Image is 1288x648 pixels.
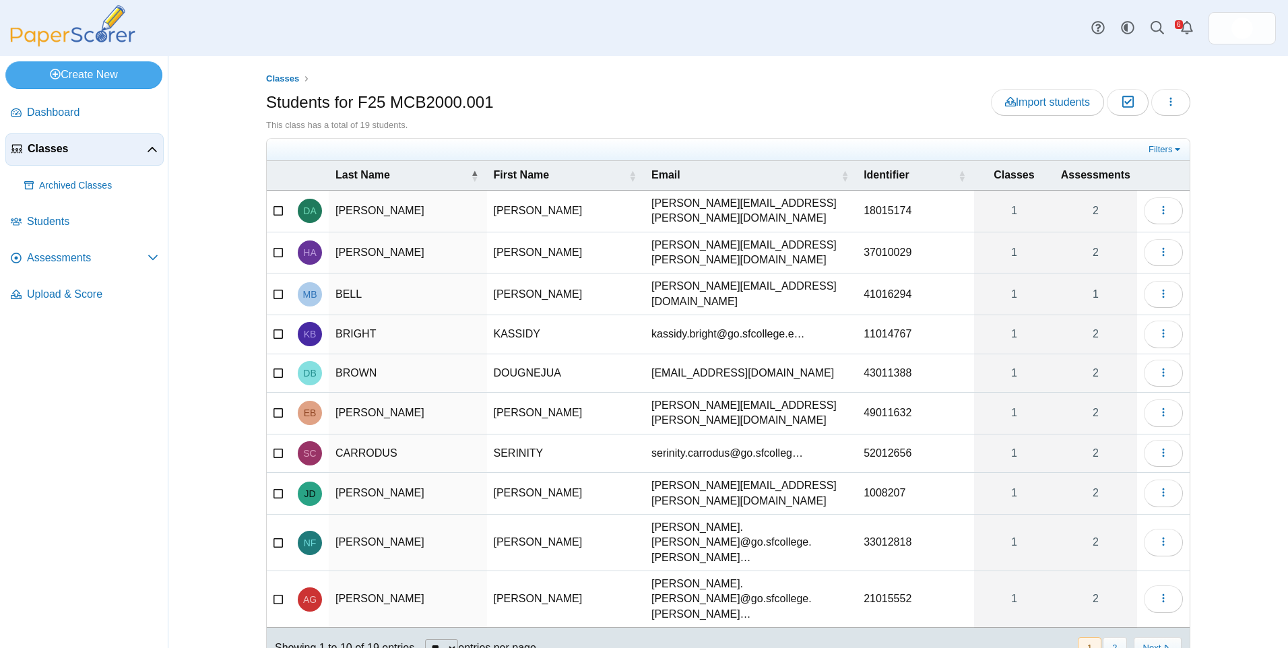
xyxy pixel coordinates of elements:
td: 18015174 [857,191,974,232]
td: [PERSON_NAME] [487,515,645,571]
img: PaperScorer [5,5,140,46]
span: First Name : Activate to sort [629,161,637,189]
a: 1 [974,273,1054,315]
a: Classes [5,133,164,166]
a: 1 [974,473,1054,514]
td: [PERSON_NAME] [487,232,645,274]
a: 1 [1054,273,1137,315]
td: [PERSON_NAME] [487,473,645,515]
a: Upload & Score [5,279,164,311]
td: [PERSON_NAME][EMAIL_ADDRESS][PERSON_NAME][DOMAIN_NAME] [645,191,857,232]
span: Identifier [864,169,909,181]
td: [PERSON_NAME] [487,571,645,628]
span: Import students [1005,96,1090,108]
span: AMANDA GILBERT [303,595,317,604]
a: Alerts [1172,13,1202,43]
td: [PERSON_NAME] [487,191,645,232]
td: [PERSON_NAME][EMAIL_ADDRESS][DOMAIN_NAME] [645,273,857,315]
a: Filters [1145,143,1186,156]
td: SERINITY [487,434,645,473]
a: Dashboard [5,97,164,129]
td: [EMAIL_ADDRESS][DOMAIN_NAME] [645,354,857,393]
img: ps.hreErqNOxSkiDGg1 [1231,18,1253,39]
td: 33012818 [857,515,974,571]
td: 21015552 [857,571,974,628]
span: serinity.carrodus@go.sfcollege.edu [651,447,803,459]
span: kassidy.bright@go.sfcollege.edu [651,328,805,339]
a: 1 [974,571,1054,627]
td: [PERSON_NAME][EMAIL_ADDRESS][PERSON_NAME][DOMAIN_NAME] [645,232,857,274]
td: [PERSON_NAME] [487,273,645,315]
span: Upload & Score [27,287,158,302]
span: Identifier : Activate to sort [958,161,966,189]
td: [PERSON_NAME] [329,393,487,434]
a: 2 [1054,473,1137,514]
td: 1008207 [857,473,974,515]
span: Students [27,214,158,229]
td: 49011632 [857,393,974,434]
td: [PERSON_NAME][EMAIL_ADDRESS][PERSON_NAME][DOMAIN_NAME] [645,393,857,434]
td: [PERSON_NAME] [329,473,487,515]
span: DANILO ACOSTA [303,206,316,216]
span: Assessments [27,251,148,265]
span: DOUGNEJUA BROWN [303,368,316,378]
a: PaperScorer [5,37,140,48]
td: [PERSON_NAME] [329,191,487,232]
a: 2 [1054,232,1137,273]
td: BELL [329,273,487,315]
td: [PERSON_NAME] [487,393,645,434]
a: 2 [1054,515,1137,571]
a: Students [5,206,164,238]
span: Classes [28,141,147,156]
a: 1 [974,315,1054,353]
a: 2 [1054,315,1137,353]
span: SERINITY CARRODUS [303,449,316,458]
td: 52012656 [857,434,974,473]
td: [PERSON_NAME] [329,232,487,274]
a: 1 [974,354,1054,392]
span: Micah Willis [1231,18,1253,39]
span: Email [651,169,680,181]
td: [PERSON_NAME][EMAIL_ADDRESS][PERSON_NAME][DOMAIN_NAME] [645,473,857,515]
span: Classes [266,73,299,84]
span: amanda.gilbert@go.sfcollege.edu [651,578,812,620]
span: Dashboard [27,105,158,120]
a: 2 [1054,191,1137,232]
a: 1 [974,191,1054,232]
span: Classes [994,169,1035,181]
a: 2 [1054,434,1137,472]
a: ps.hreErqNOxSkiDGg1 [1209,12,1276,44]
span: Assessments [1061,169,1130,181]
span: JOHN DEEMER [304,489,315,498]
td: BROWN [329,354,487,393]
span: MASON BELL [303,290,317,299]
td: 11014767 [857,315,974,354]
span: HOLLIE ADAMS [303,248,316,257]
a: 2 [1054,393,1137,434]
span: Archived Classes [39,179,158,193]
td: KASSIDY [487,315,645,354]
a: Import students [991,89,1104,116]
span: Email : Activate to sort [841,161,849,189]
td: 41016294 [857,273,974,315]
span: nathanael.fick@go.sfcollege.edu [651,521,812,563]
a: 1 [974,434,1054,472]
td: [PERSON_NAME] [329,571,487,628]
a: Archived Classes [19,170,164,202]
a: 2 [1054,571,1137,627]
h1: Students for F25 MCB2000.001 [266,91,494,114]
td: 37010029 [857,232,974,274]
span: NATHANAEL FICK [304,538,317,548]
a: 1 [974,232,1054,273]
a: Assessments [5,242,164,275]
a: Create New [5,61,162,88]
td: BRIGHT [329,315,487,354]
a: 1 [974,393,1054,434]
a: 1 [974,515,1054,571]
span: Last Name [335,169,390,181]
td: CARRODUS [329,434,487,473]
span: First Name [494,169,550,181]
div: This class has a total of 19 students. [266,119,1190,131]
span: EMILY BUTKA [304,408,317,418]
span: KASSIDY BRIGHT [304,329,317,339]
